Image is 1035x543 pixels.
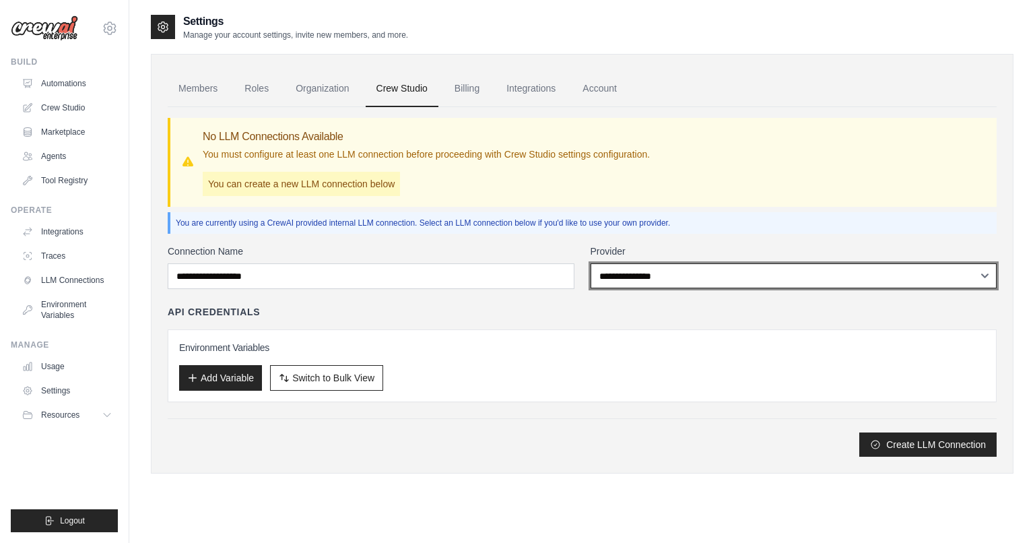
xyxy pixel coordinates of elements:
[11,15,78,41] img: Logo
[591,245,997,258] label: Provider
[11,205,118,216] div: Operate
[203,129,650,145] h3: No LLM Connections Available
[16,97,118,119] a: Crew Studio
[496,71,566,107] a: Integrations
[968,478,1035,543] iframe: Chat Widget
[444,71,490,107] a: Billing
[292,371,374,385] span: Switch to Bulk View
[60,515,85,526] span: Logout
[176,218,991,228] p: You are currently using a CrewAI provided internal LLM connection. Select an LLM connection below...
[183,30,408,40] p: Manage your account settings, invite new members, and more.
[859,433,997,457] button: Create LLM Connection
[16,294,118,326] a: Environment Variables
[179,365,262,391] button: Add Variable
[16,245,118,267] a: Traces
[16,73,118,94] a: Automations
[16,404,118,426] button: Resources
[179,341,985,354] h3: Environment Variables
[572,71,628,107] a: Account
[16,121,118,143] a: Marketplace
[11,340,118,350] div: Manage
[16,380,118,402] a: Settings
[203,172,400,196] p: You can create a new LLM connection below
[11,509,118,532] button: Logout
[285,71,360,107] a: Organization
[203,148,650,161] p: You must configure at least one LLM connection before proceeding with Crew Studio settings config...
[16,269,118,291] a: LLM Connections
[366,71,438,107] a: Crew Studio
[168,305,260,319] h4: API Credentials
[16,170,118,191] a: Tool Registry
[11,57,118,67] div: Build
[168,245,574,258] label: Connection Name
[41,410,79,420] span: Resources
[168,71,228,107] a: Members
[16,221,118,243] a: Integrations
[270,365,383,391] button: Switch to Bulk View
[16,146,118,167] a: Agents
[16,356,118,377] a: Usage
[234,71,279,107] a: Roles
[183,13,408,30] h2: Settings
